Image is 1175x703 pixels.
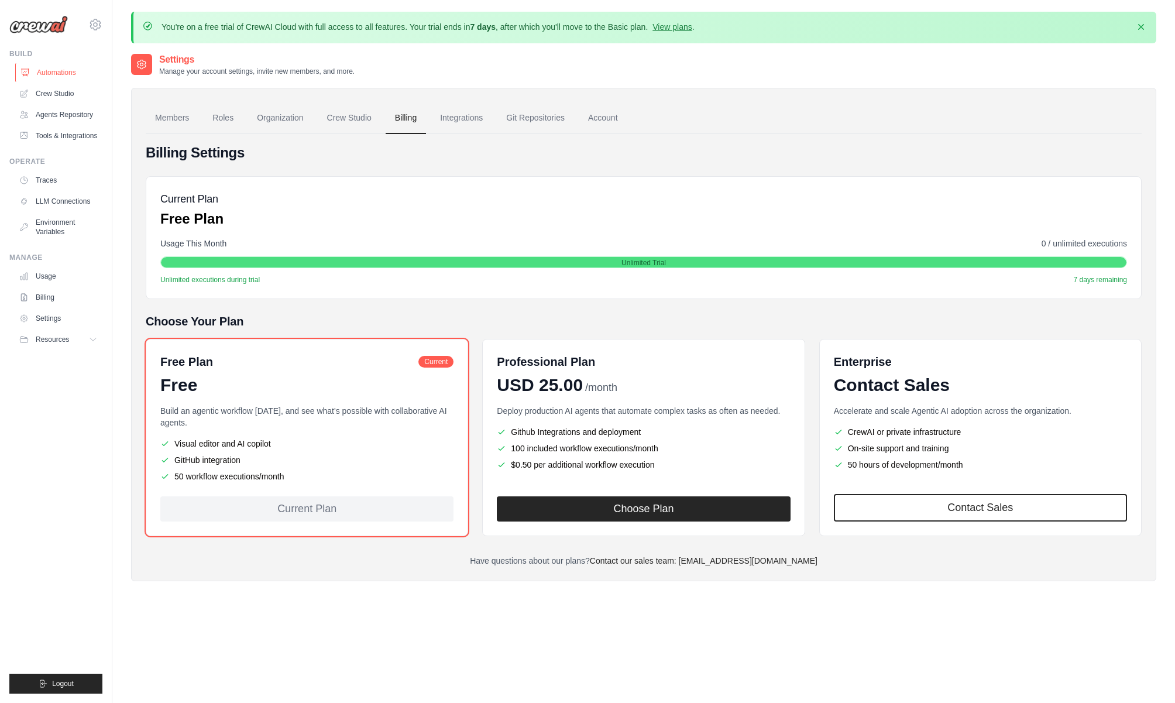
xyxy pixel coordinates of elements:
[9,253,102,262] div: Manage
[318,102,381,134] a: Crew Studio
[418,356,453,368] span: Current
[834,494,1127,522] a: Contact Sales
[834,426,1127,438] li: CrewAI or private infrastructure
[36,335,69,344] span: Resources
[14,192,102,211] a: LLM Connections
[14,330,102,349] button: Resources
[146,102,198,134] a: Members
[386,102,426,134] a: Billing
[9,16,68,33] img: Logo
[160,405,453,428] p: Build an agentic workflow [DATE], and see what's possible with collaborative AI agents.
[497,443,790,454] li: 100 included workflow executions/month
[590,556,817,565] a: Contact our sales team: [EMAIL_ADDRESS][DOMAIN_NAME]
[1074,275,1127,284] span: 7 days remaining
[14,267,102,286] a: Usage
[14,84,102,103] a: Crew Studio
[497,102,574,134] a: Git Repositories
[834,405,1127,417] p: Accelerate and scale Agentic AI adoption across the organization.
[146,143,1142,162] h4: Billing Settings
[497,354,595,370] h6: Professional Plan
[160,454,453,466] li: GitHub integration
[160,191,224,207] h5: Current Plan
[160,210,224,228] p: Free Plan
[9,49,102,59] div: Build
[9,674,102,694] button: Logout
[159,53,355,67] h2: Settings
[203,102,243,134] a: Roles
[14,309,102,328] a: Settings
[470,22,496,32] strong: 7 days
[834,375,1127,396] div: Contact Sales
[14,213,102,241] a: Environment Variables
[497,405,790,417] p: Deploy production AI agents that automate complex tasks as often as needed.
[9,157,102,166] div: Operate
[160,496,453,522] div: Current Plan
[585,380,617,396] span: /month
[146,313,1142,330] h5: Choose Your Plan
[159,67,355,76] p: Manage your account settings, invite new members, and more.
[497,496,790,522] button: Choose Plan
[652,22,692,32] a: View plans
[52,679,74,688] span: Logout
[160,471,453,482] li: 50 workflow executions/month
[579,102,627,134] a: Account
[621,258,666,268] span: Unlimited Trial
[162,21,695,33] p: You're on a free trial of CrewAI Cloud with full access to all features. Your trial ends in , aft...
[431,102,492,134] a: Integrations
[1042,238,1127,249] span: 0 / unlimited executions
[14,288,102,307] a: Billing
[14,171,102,190] a: Traces
[160,238,226,249] span: Usage This Month
[14,126,102,145] a: Tools & Integrations
[160,438,453,450] li: Visual editor and AI copilot
[146,555,1142,567] p: Have questions about our plans?
[14,105,102,124] a: Agents Repository
[248,102,312,134] a: Organization
[160,354,213,370] h6: Free Plan
[15,63,104,82] a: Automations
[160,275,260,284] span: Unlimited executions during trial
[497,375,583,396] span: USD 25.00
[834,443,1127,454] li: On-site support and training
[160,375,453,396] div: Free
[834,459,1127,471] li: 50 hours of development/month
[497,459,790,471] li: $0.50 per additional workflow execution
[497,426,790,438] li: Github Integrations and deployment
[834,354,1127,370] h6: Enterprise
